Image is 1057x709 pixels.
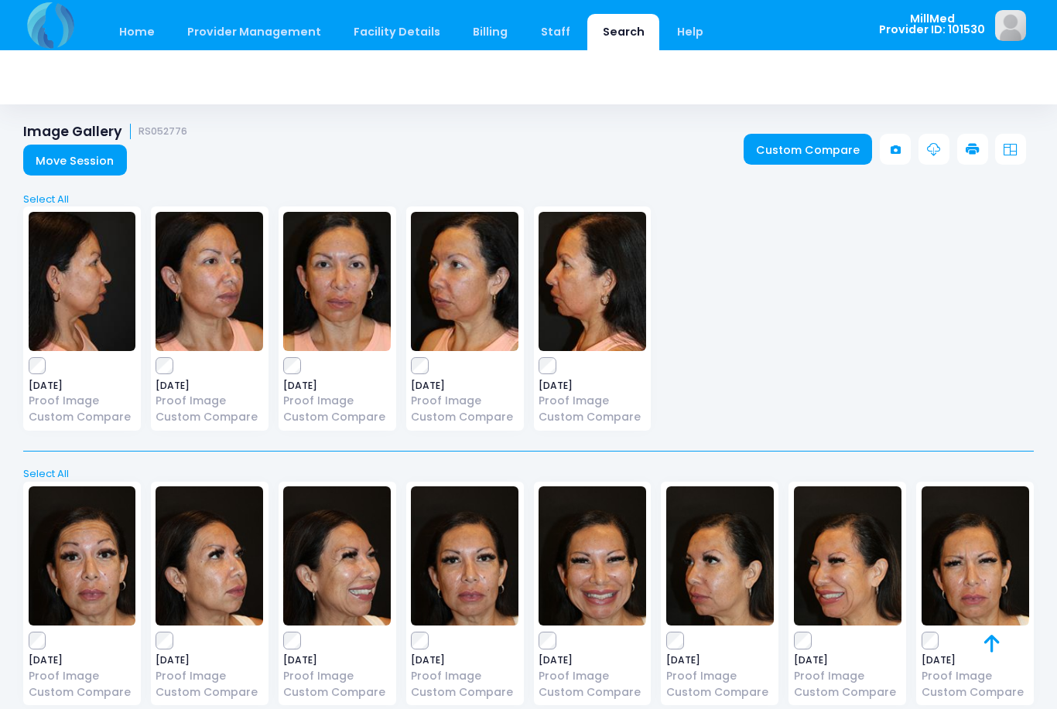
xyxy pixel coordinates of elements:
a: Billing [458,14,523,50]
span: [DATE] [539,656,646,665]
a: Custom Compare [283,684,391,700]
a: Proof Image [283,668,391,684]
img: image [666,486,774,625]
a: Custom Compare [156,684,263,700]
a: Select All [19,192,1039,207]
img: image [283,212,391,351]
a: Custom Compare [539,684,646,700]
img: image [411,212,518,351]
span: [DATE] [156,381,263,390]
a: Select All [19,466,1039,482]
h1: Image Gallery [23,124,187,140]
img: image [29,212,136,351]
a: Provider Management [172,14,336,50]
a: Move Session [23,145,127,176]
span: [DATE] [411,656,518,665]
a: Proof Image [539,668,646,684]
a: Custom Compare [29,684,136,700]
img: image [922,486,1029,625]
span: MillMed Provider ID: 101530 [879,13,985,36]
span: [DATE] [283,656,391,665]
img: image [995,10,1026,41]
img: image [283,486,391,625]
a: Custom Compare [411,409,518,425]
a: Search [587,14,659,50]
a: Custom Compare [666,684,774,700]
a: Custom Compare [283,409,391,425]
a: Proof Image [666,668,774,684]
img: image [29,486,136,625]
span: [DATE] [666,656,774,665]
a: Custom Compare [411,684,518,700]
a: Staff [525,14,585,50]
a: Custom Compare [156,409,263,425]
a: Custom Compare [794,684,901,700]
a: Proof Image [29,393,136,409]
a: Proof Image [539,393,646,409]
a: Proof Image [411,393,518,409]
a: Custom Compare [539,409,646,425]
span: [DATE] [411,381,518,390]
a: Proof Image [411,668,518,684]
img: image [794,486,901,625]
a: Proof Image [156,393,263,409]
span: [DATE] [29,656,136,665]
a: Proof Image [29,668,136,684]
img: image [411,486,518,625]
a: Custom Compare [29,409,136,425]
span: [DATE] [539,381,646,390]
span: [DATE] [283,381,391,390]
a: Proof Image [156,668,263,684]
a: Facility Details [339,14,456,50]
a: Home [104,14,169,50]
span: [DATE] [156,656,263,665]
span: [DATE] [794,656,901,665]
a: Custom Compare [744,134,873,165]
a: Custom Compare [922,684,1029,700]
a: Proof Image [794,668,901,684]
img: image [156,486,263,625]
img: image [539,486,646,625]
span: [DATE] [922,656,1029,665]
img: image [539,212,646,351]
small: RS052776 [139,126,187,138]
a: Proof Image [283,393,391,409]
img: image [156,212,263,351]
a: Help [662,14,719,50]
a: Proof Image [922,668,1029,684]
span: [DATE] [29,381,136,390]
